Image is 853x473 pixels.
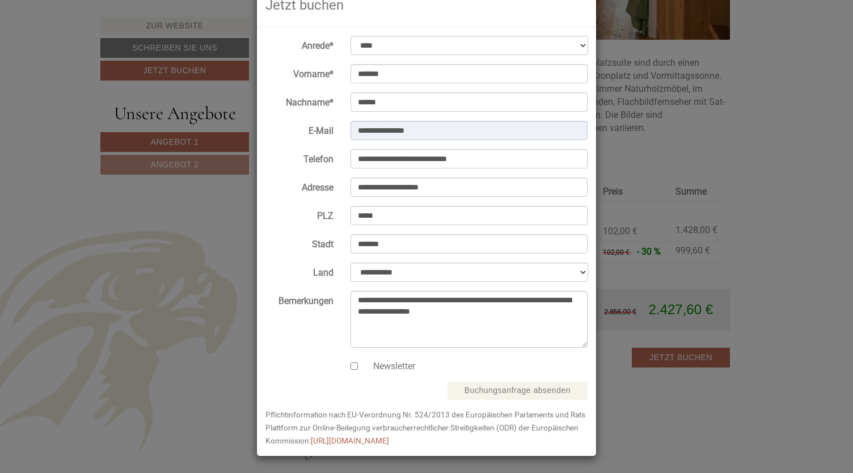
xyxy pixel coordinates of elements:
[265,410,585,445] small: Pflichtinformation nach EU-Verordnung Nr. 524/2013 des Europäischen Parlaments und Rats Plattform...
[257,178,342,195] label: Adresse
[257,92,342,109] label: Nachname*
[257,206,342,223] label: PLZ
[257,64,342,81] label: Vorname*
[257,291,342,308] label: Bemerkungen
[257,263,342,280] label: Land
[257,36,342,53] label: Anrede*
[257,234,342,251] label: Stadt
[447,382,588,400] button: Buchungsanfrage absenden
[257,149,342,166] label: Telefon
[257,121,342,138] label: E-Mail
[311,436,389,445] a: [URL][DOMAIN_NAME]
[362,360,415,373] label: Newsletter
